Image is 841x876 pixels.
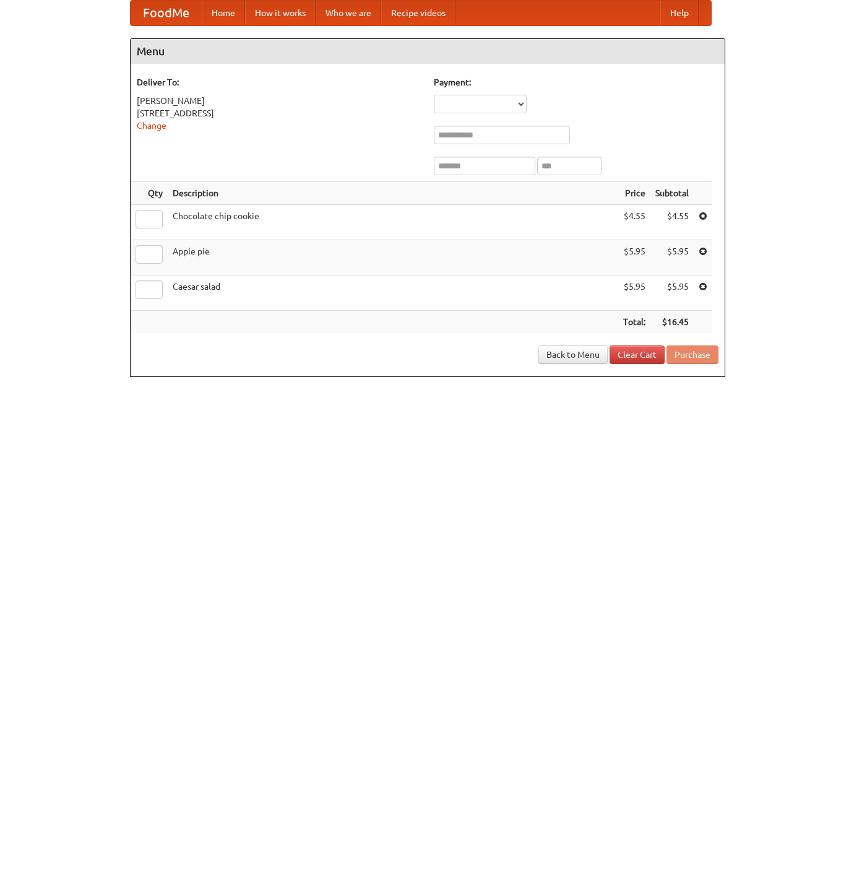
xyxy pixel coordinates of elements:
[131,1,202,25] a: FoodMe
[610,345,665,364] a: Clear Cart
[538,345,608,364] a: Back to Menu
[650,311,694,334] th: $16.45
[618,311,650,334] th: Total:
[168,275,618,311] td: Caesar salad
[202,1,245,25] a: Home
[137,121,166,131] a: Change
[245,1,316,25] a: How it works
[137,76,421,89] h5: Deliver To:
[168,205,618,240] td: Chocolate chip cookie
[660,1,699,25] a: Help
[131,39,725,64] h4: Menu
[650,240,694,275] td: $5.95
[168,182,618,205] th: Description
[316,1,381,25] a: Who we are
[434,76,718,89] h5: Payment:
[618,240,650,275] td: $5.95
[650,205,694,240] td: $4.55
[168,240,618,275] td: Apple pie
[618,205,650,240] td: $4.55
[131,182,168,205] th: Qty
[618,182,650,205] th: Price
[666,345,718,364] button: Purchase
[650,275,694,311] td: $5.95
[137,107,421,119] div: [STREET_ADDRESS]
[381,1,455,25] a: Recipe videos
[650,182,694,205] th: Subtotal
[618,275,650,311] td: $5.95
[137,95,421,107] div: [PERSON_NAME]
